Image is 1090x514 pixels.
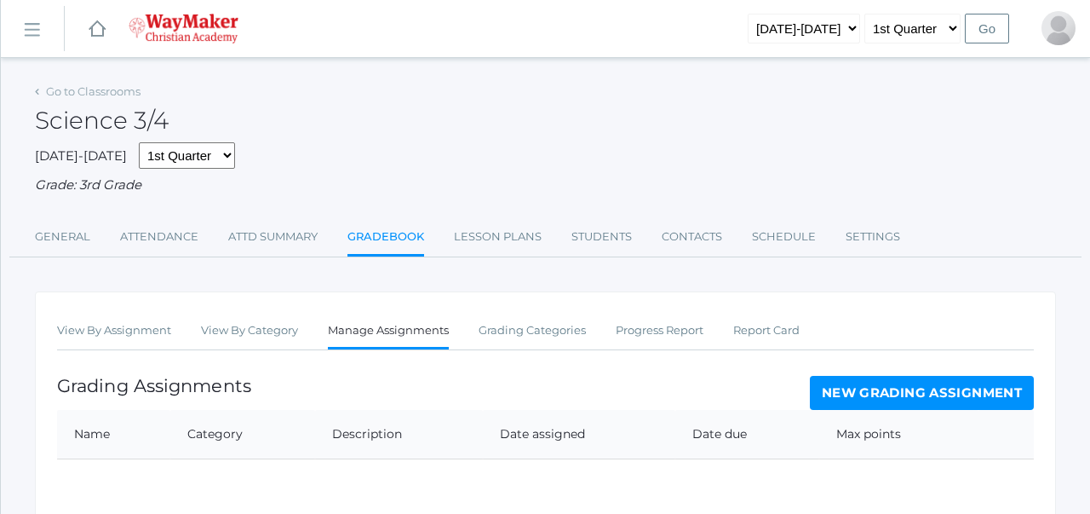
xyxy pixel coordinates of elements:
a: Attendance [120,220,198,254]
img: 4_waymaker-logo-stack-white.png [129,14,238,43]
a: Progress Report [616,314,703,348]
a: Manage Assignments [328,314,449,350]
a: Schedule [752,220,816,254]
a: Contacts [662,220,722,254]
a: View By Category [201,314,298,348]
a: New Grading Assignment [810,376,1034,410]
a: Students [571,220,632,254]
a: Grading Categories [479,314,586,348]
th: Max points [819,410,979,459]
th: Date due [675,410,818,459]
a: Lesson Plans [454,220,542,254]
a: General [35,220,90,254]
a: Gradebook [347,220,424,257]
th: Category [170,410,315,459]
input: Go [965,14,1009,43]
div: Joshua Bennett [1041,11,1076,45]
th: Name [57,410,170,459]
h1: Grading Assignments [57,376,251,396]
a: Attd Summary [228,220,318,254]
th: Date assigned [483,410,675,459]
h2: Science 3/4 [35,107,169,134]
a: Settings [846,220,900,254]
th: Description [315,410,483,459]
span: [DATE]-[DATE] [35,147,127,164]
a: View By Assignment [57,314,171,348]
a: Go to Classrooms [46,84,141,98]
a: Report Card [733,314,800,348]
div: Grade: 3rd Grade [35,176,1056,195]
